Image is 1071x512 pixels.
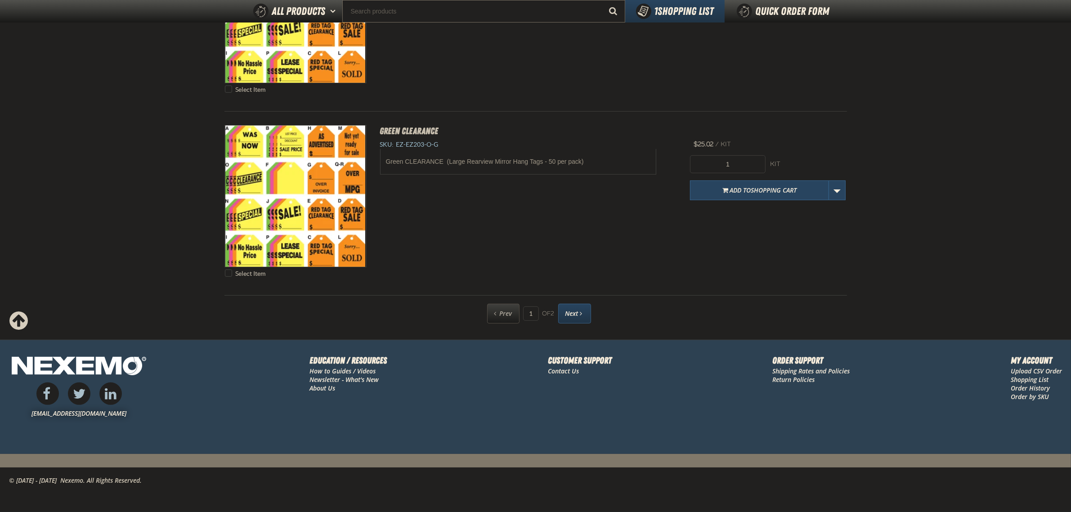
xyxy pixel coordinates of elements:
[548,367,579,375] a: Contact Us
[1011,354,1062,367] h2: My Account
[272,3,326,19] span: All Products
[225,85,266,94] label: Select Item
[542,310,555,318] span: of
[9,354,149,380] img: Nexemo Logo
[730,186,797,194] span: Add to
[558,304,591,323] a: Next page
[751,186,797,194] span: Shopping Cart
[1011,375,1049,384] a: Shopping List
[1011,367,1062,375] a: Upload CSV Order
[380,149,656,174] td: Green CLEARANCE (Large Rearview Mirror Hang Tags - 50 per pack)
[225,269,232,277] input: Select Item
[380,126,439,136] a: Green CLEARANCE
[770,160,846,169] div: kit
[394,141,439,148] span: EZ-EZ203-O-G
[694,140,713,148] span: $25.02
[715,140,719,148] span: /
[310,375,379,384] a: Newsletter - What's New
[225,126,366,267] img: Green CLEARANCE
[773,354,850,367] h2: Order Support
[310,367,376,375] a: How to Guides / Videos
[829,180,846,200] a: More Actions
[548,354,612,367] h2: Customer Support
[565,309,578,318] span: Next
[721,140,731,148] span: kit
[551,310,555,317] span: 2
[1011,384,1050,392] a: Order History
[225,126,366,267] : View Details of the Green CLEARANCE
[773,375,815,384] a: Return Policies
[690,155,766,173] input: Product Quantity
[523,306,539,321] input: Current page number
[9,311,29,331] div: Scroll to the top
[225,85,232,93] input: Select Item
[773,367,850,375] a: Shipping Rates and Policies
[310,354,387,367] h2: Education / Resources
[690,180,829,200] button: Add toShopping Cart
[380,140,677,149] div: SKU:
[654,5,658,18] strong: 1
[310,384,336,392] a: About Us
[1011,392,1049,401] a: Order by SKU
[654,5,714,18] span: Shopping List
[31,409,126,418] a: [EMAIL_ADDRESS][DOMAIN_NAME]
[225,269,266,278] label: Select Item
